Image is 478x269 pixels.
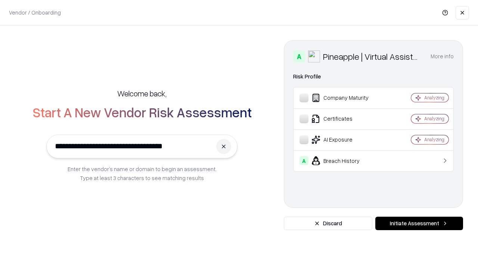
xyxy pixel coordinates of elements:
img: Pineapple | Virtual Assistant Agency [308,50,320,62]
div: Breach History [299,156,389,165]
h2: Start A New Vendor Risk Assessment [32,105,252,120]
div: AI Exposure [299,135,389,144]
div: A [299,156,308,165]
div: Risk Profile [293,72,454,81]
button: Initiate Assessment [375,217,463,230]
div: Certificates [299,114,389,123]
div: Analyzing [424,95,444,101]
h5: Welcome back, [117,88,167,99]
button: More info [431,50,454,63]
div: A [293,50,305,62]
button: Discard [284,217,372,230]
div: Pineapple | Virtual Assistant Agency [323,50,422,62]
div: Analyzing [424,115,444,122]
div: Company Maturity [299,93,389,102]
p: Vendor / Onboarding [9,9,61,16]
p: Enter the vendor’s name or domain to begin an assessment. Type at least 3 characters to see match... [68,164,217,182]
div: Analyzing [424,136,444,143]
